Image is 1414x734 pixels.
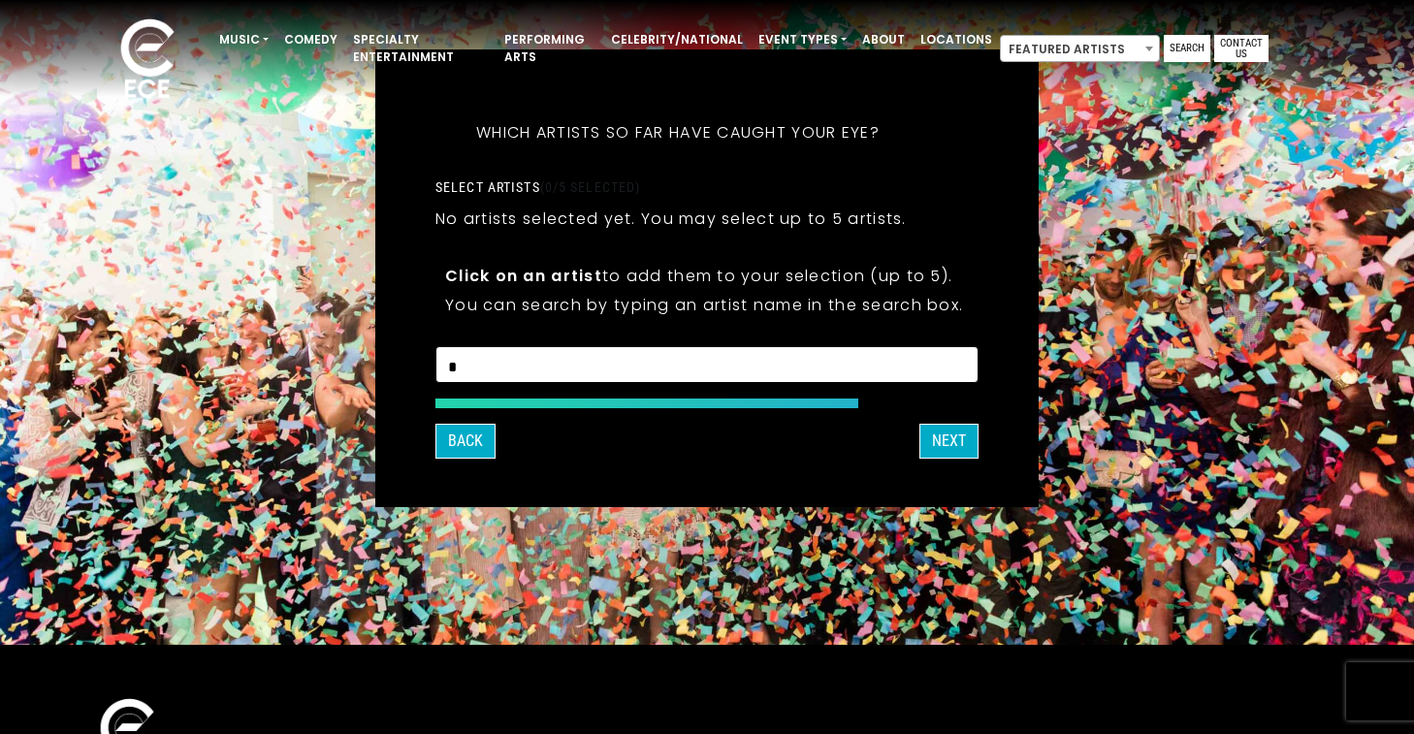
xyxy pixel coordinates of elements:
[913,23,1000,56] a: Locations
[854,23,913,56] a: About
[445,264,969,288] p: to add them to your selection (up to 5).
[751,23,854,56] a: Event Types
[919,424,979,459] button: Next
[603,23,751,56] a: Celebrity/National
[99,14,196,108] img: ece_new_logo_whitev2-1.png
[1214,35,1269,62] a: Contact Us
[211,23,276,56] a: Music
[435,98,920,168] h5: Which artists so far have caught your eye?
[276,23,345,56] a: Comedy
[345,23,497,74] a: Specialty Entertainment
[445,265,602,287] strong: Click on an artist
[1001,36,1159,63] span: Featured Artists
[435,178,640,196] label: Select artists
[448,359,966,376] textarea: Search
[435,424,496,459] button: Back
[540,179,641,195] span: (0/5 selected)
[1000,35,1160,62] span: Featured Artists
[497,23,603,74] a: Performing Arts
[445,293,969,317] p: You can search by typing an artist name in the search box.
[435,207,907,231] p: No artists selected yet. You may select up to 5 artists.
[1164,35,1210,62] a: Search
